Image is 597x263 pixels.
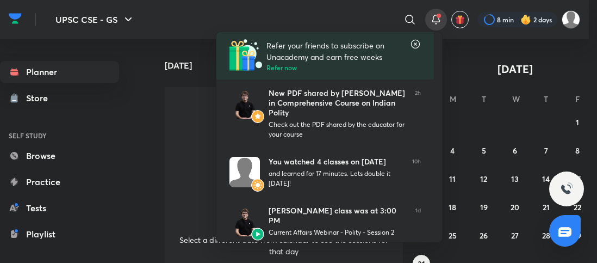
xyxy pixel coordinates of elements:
h6: Refer now [266,63,410,72]
img: Avatar [251,110,264,123]
div: [PERSON_NAME] class was at 3:00 PM [269,206,407,225]
a: AvatarAvatarYou watched 4 classes on [DATE]and learned for 17 minutes. Lets double it [DATE]!10h [216,148,434,197]
div: New PDF shared by [PERSON_NAME] in Comprehensive Course on Indian Polity [269,88,406,118]
img: Referral [229,39,262,71]
div: You watched 4 classes on [DATE] [269,157,403,167]
span: 1d [415,206,421,237]
img: Avatar [229,157,260,187]
img: Avatar [229,206,260,236]
span: 10h [412,157,421,188]
img: Avatar [229,88,260,119]
a: AvatarAvatarNew PDF shared by [PERSON_NAME] in Comprehensive Course on Indian PolityCheck out the... [216,79,434,148]
a: AvatarAvatar[PERSON_NAME] class was at 3:00 PMCurrent Affairs Webinar - Polity - Session 21d [216,197,434,246]
span: 2h [415,88,421,139]
div: and learned for 17 minutes. Lets double it [DATE]! [269,169,403,188]
div: Current Affairs Webinar - Polity - Session 2 [269,228,407,237]
div: Check out the PDF shared by the educator for your course [269,120,406,139]
p: Refer your friends to subscribe on Unacademy and earn free weeks [266,40,410,63]
img: Avatar [251,228,264,241]
img: Avatar [251,179,264,192]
